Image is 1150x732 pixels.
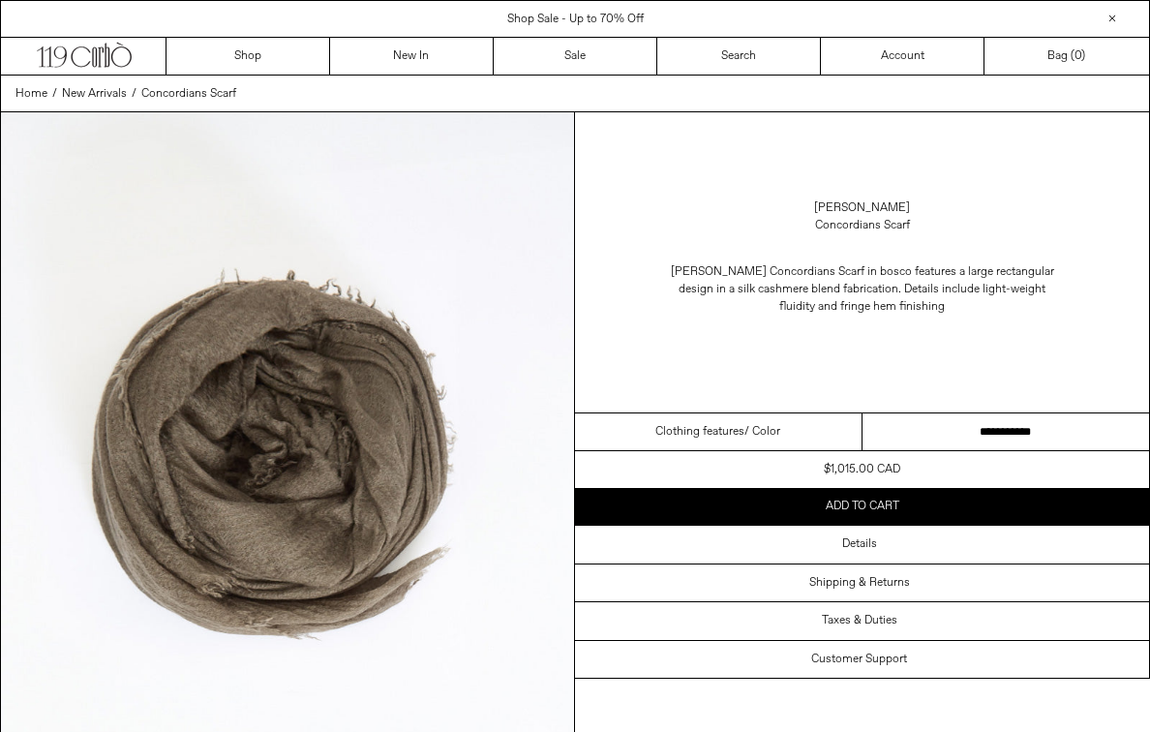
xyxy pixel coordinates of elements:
[815,217,910,234] div: Concordians Scarf
[15,85,47,103] a: Home
[744,423,780,441] span: / Color
[821,38,984,75] a: Account
[822,614,897,627] h3: Taxes & Duties
[494,38,657,75] a: Sale
[826,499,899,514] span: Add to cart
[814,199,910,217] a: [PERSON_NAME]
[809,576,910,590] h3: Shipping & Returns
[811,653,907,666] h3: Customer Support
[1074,47,1085,65] span: )
[669,254,1056,325] p: [PERSON_NAME] Concordians Scarf in bosco features a large rectangular design in a silk cashmere b...
[1074,48,1081,64] span: 0
[62,85,127,103] a: New Arrivals
[132,85,136,103] span: /
[62,86,127,102] span: New Arrivals
[984,38,1148,75] a: Bag ()
[15,86,47,102] span: Home
[330,38,494,75] a: New In
[166,38,330,75] a: Shop
[141,86,236,102] span: Concordians Scarf
[824,461,900,478] div: $1,015.00 CAD
[575,488,1149,525] button: Add to cart
[657,38,821,75] a: Search
[52,85,57,103] span: /
[507,12,644,27] a: Shop Sale - Up to 70% Off
[655,423,744,441] span: Clothing features
[141,85,236,103] a: Concordians Scarf
[842,537,877,551] h3: Details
